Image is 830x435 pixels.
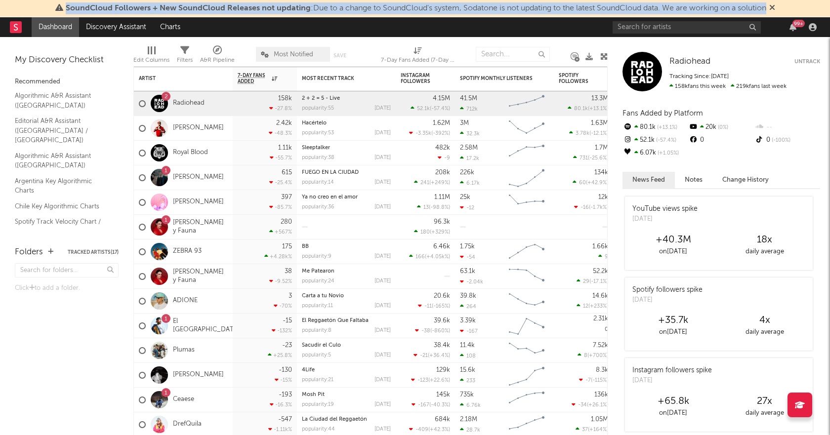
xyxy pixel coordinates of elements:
[592,243,608,250] div: 1.66k
[15,90,109,111] a: Algorithmic A&R Assistant ([GEOGRAPHIC_DATA])
[435,169,450,176] div: 208k
[435,145,450,151] div: 482k
[432,328,449,334] span: -860 %
[434,317,450,324] div: 39.6k
[434,219,450,225] div: 96.3k
[173,317,240,334] a: El [GEOGRAPHIC_DATA]
[613,21,761,34] input: Search for artists
[15,54,119,66] div: My Discovery Checklist
[592,293,608,299] div: 14.6k
[632,214,698,224] div: [DATE]
[420,353,428,358] span: -21
[15,282,119,294] div: Click to add a folder.
[504,289,549,314] svg: Chart title
[627,315,719,326] div: +35.7k
[622,147,688,159] div: 6.07k
[559,73,593,84] div: Spotify Followers
[302,195,358,200] a: Ya no creo en el amor
[431,180,449,186] span: +249 %
[302,303,333,309] div: popularity: 11
[417,204,450,210] div: ( )
[302,293,344,299] a: Carta a tu Novio
[592,378,607,383] span: -115 %
[421,328,430,334] span: -38
[302,155,334,160] div: popularity: 38
[285,268,292,275] div: 38
[460,130,480,137] div: 32.3k
[411,105,450,112] div: ( )
[712,172,779,188] button: Change History
[460,328,478,334] div: -167
[596,367,608,373] div: 8.3k
[444,156,450,161] span: -9
[584,353,587,358] span: 8
[302,278,334,284] div: popularity: 24
[460,416,477,423] div: 2.18M
[433,131,449,136] span: -392 %
[593,342,608,349] div: 7.52k
[433,243,450,250] div: 6.46k
[504,338,549,363] svg: Chart title
[792,20,805,27] div: 99 +
[411,377,450,383] div: ( )
[573,179,608,186] div: ( )
[133,54,169,66] div: Edit Columns
[574,204,608,210] div: ( )
[794,57,820,67] button: Untrack
[302,180,334,185] div: popularity: 14
[415,254,425,260] span: 166
[272,327,292,334] div: -132 %
[504,190,549,215] svg: Chart title
[574,106,588,112] span: 80.1k
[435,416,450,423] div: 684k
[270,401,292,408] div: -16.3 %
[269,229,292,235] div: +567 %
[589,353,607,358] span: +700 %
[302,293,391,299] div: Carta a tu Novio
[409,253,450,260] div: ( )
[302,392,325,397] a: Mosh Pit
[15,76,119,88] div: Recommended
[302,106,334,111] div: popularity: 55
[627,234,719,246] div: +40.3M
[269,278,292,284] div: -9.52 %
[177,42,193,71] div: Filters
[589,106,607,112] span: +13.1 %
[302,195,391,200] div: Ya no creo en el amor
[688,121,754,134] div: 20k
[374,254,391,259] div: [DATE]
[269,179,292,186] div: -25.4 %
[278,95,292,102] div: 158k
[278,145,292,151] div: 1.11k
[282,169,292,176] div: 615
[622,110,703,117] span: Fans Added by Platform
[504,239,549,264] svg: Chart title
[302,96,340,101] a: 2 + 2 = 5 - Live
[269,204,292,210] div: -85.7 %
[420,230,430,235] span: 180
[302,417,367,422] a: La Ciudad del Reggaetón
[431,230,449,235] span: +329 %
[374,155,391,160] div: [DATE]
[424,304,432,309] span: -11
[15,263,119,277] input: Search for folders...
[274,303,292,309] div: -70 %
[429,353,449,358] span: +36.4 %
[589,156,607,161] span: -25.6 %
[504,314,549,338] svg: Chart title
[583,304,588,309] span: 12
[460,204,474,211] div: -12
[719,315,810,326] div: 4 x
[632,295,703,305] div: [DATE]
[274,51,313,58] span: Most Notified
[79,17,153,37] a: Discovery Assistant
[153,17,187,37] a: Charts
[588,402,607,408] span: +26.1 %
[669,83,787,89] span: 219k fans last week
[569,130,608,136] div: ( )
[302,402,334,407] div: popularity: 19
[669,74,729,79] span: Tracking Since: [DATE]
[420,180,429,186] span: 241
[595,145,608,151] div: 1.7M
[173,173,224,182] a: [PERSON_NAME]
